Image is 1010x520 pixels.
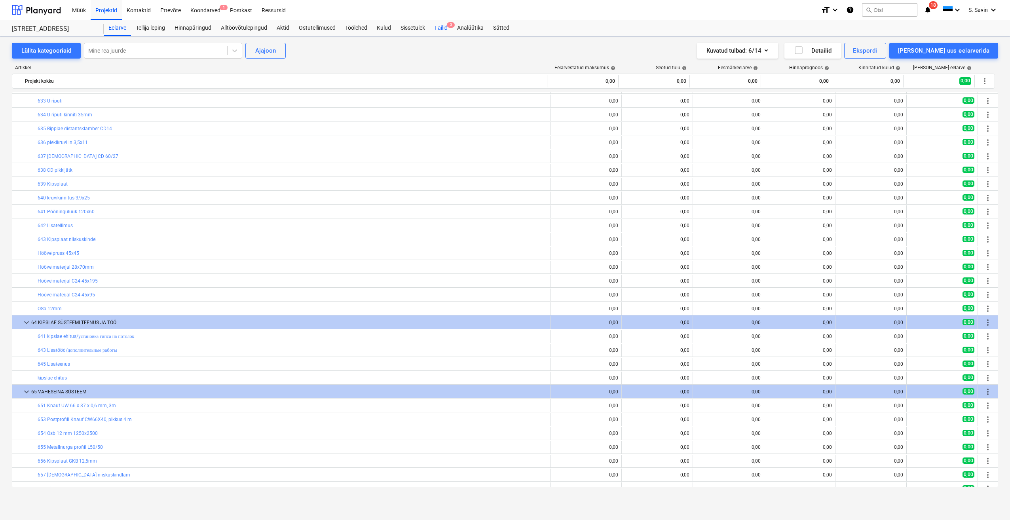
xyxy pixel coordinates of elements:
span: 3 [447,22,455,28]
div: 0,00 [696,167,761,173]
div: 0,00 [839,154,903,159]
div: 0,00 [625,98,689,104]
div: 0,00 [625,251,689,256]
div: 0,00 [625,306,689,311]
div: 0,00 [696,431,761,436]
div: Töölehed [340,20,372,36]
div: 0,00 [696,98,761,104]
a: 657 [DEMOGRAPHIC_DATA] niiskuskindlam [38,472,130,478]
div: 0,00 [767,444,832,450]
span: Rohkem tegevusi [983,318,993,327]
div: 0,00 [554,264,618,270]
span: Rohkem tegevusi [983,359,993,369]
div: 0,00 [554,223,618,228]
span: 0,00 [963,402,974,408]
div: 0,00 [696,417,761,422]
div: 0,00 [554,237,618,242]
span: 1 [220,5,228,10]
i: Abikeskus [846,5,854,15]
div: 0,00 [625,154,689,159]
button: Ajajoon [245,43,286,59]
div: Lülita kategooriaid [21,46,71,56]
span: S. Savin [968,7,988,13]
div: 0,00 [554,417,618,422]
span: Rohkem tegevusi [983,456,993,466]
a: 638 CD pikkijätk [38,167,72,173]
span: help [823,66,829,70]
span: Rohkem tegevusi [983,345,993,355]
div: 0,00 [839,98,903,104]
span: Rohkem tegevusi [983,401,993,410]
span: Rohkem tegevusi [983,387,993,397]
div: 0,00 [625,181,689,187]
div: [PERSON_NAME] uus eelarverida [898,46,989,56]
span: 0,00 [963,471,974,478]
div: 0,00 [767,237,832,242]
div: Hinnaprognoos [789,65,829,70]
div: Alltöövõtulepingud [216,20,272,36]
div: 0,00 [767,361,832,367]
span: Rohkem tegevusi [980,76,989,86]
a: Ostutellimused [294,20,340,36]
div: 0,00 [839,334,903,339]
a: 656 Kipsplaat GKB 12,5mm [38,458,97,464]
i: format_size [821,5,830,15]
div: 0,00 [764,75,829,87]
button: Ekspordi [844,43,886,59]
div: 0,00 [767,167,832,173]
a: kipslae ehitus [38,375,67,381]
div: 0,00 [767,320,832,325]
div: 0,00 [835,75,900,87]
div: 0,00 [693,75,757,87]
span: 0,00 [963,111,974,118]
div: 0,00 [554,140,618,145]
div: 0,00 [839,126,903,131]
div: 0,00 [839,320,903,325]
div: 0,00 [696,347,761,353]
div: 0,00 [696,458,761,464]
div: 0,00 [554,292,618,298]
div: 0,00 [696,292,761,298]
span: 0,00 [963,125,974,131]
span: 18 [929,1,938,9]
a: Sissetulek [396,20,430,36]
button: Otsi [862,3,917,17]
span: Rohkem tegevusi [983,110,993,120]
span: 0,00 [963,180,974,187]
div: 0,00 [625,292,689,298]
div: 0,00 [625,431,689,436]
a: 641 Pööninguluuk 120x60 [38,209,95,214]
div: Detailid [794,46,832,56]
span: 0,00 [963,250,974,256]
span: 0,00 [963,208,974,214]
span: Rohkem tegevusi [983,207,993,216]
div: 0,00 [625,320,689,325]
span: 0,00 [963,277,974,284]
div: 0,00 [554,167,618,173]
div: 0,00 [767,347,832,353]
span: 0,00 [963,388,974,395]
i: keyboard_arrow_down [989,5,998,15]
div: 0,00 [767,375,832,381]
div: 0,00 [839,306,903,311]
div: 0,00 [696,195,761,201]
div: 0,00 [625,126,689,131]
div: 0,00 [625,278,689,284]
span: Rohkem tegevusi [983,193,993,203]
div: 0,00 [839,140,903,145]
span: keyboard_arrow_down [22,387,31,397]
span: 0,00 [963,361,974,367]
div: Kinnitatud kulud [858,65,900,70]
a: OSb 12mm [38,306,62,311]
a: Sätted [488,20,514,36]
div: 0,00 [767,431,832,436]
div: 0,00 [839,195,903,201]
div: 0,00 [839,237,903,242]
div: 0,00 [839,181,903,187]
div: 0,00 [696,126,761,131]
div: 0,00 [696,140,761,145]
div: 0,00 [696,209,761,214]
a: 651 Knauf UW 66 x 37 x 0,6 mm, 3m [38,403,116,408]
span: Rohkem tegevusi [983,276,993,286]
